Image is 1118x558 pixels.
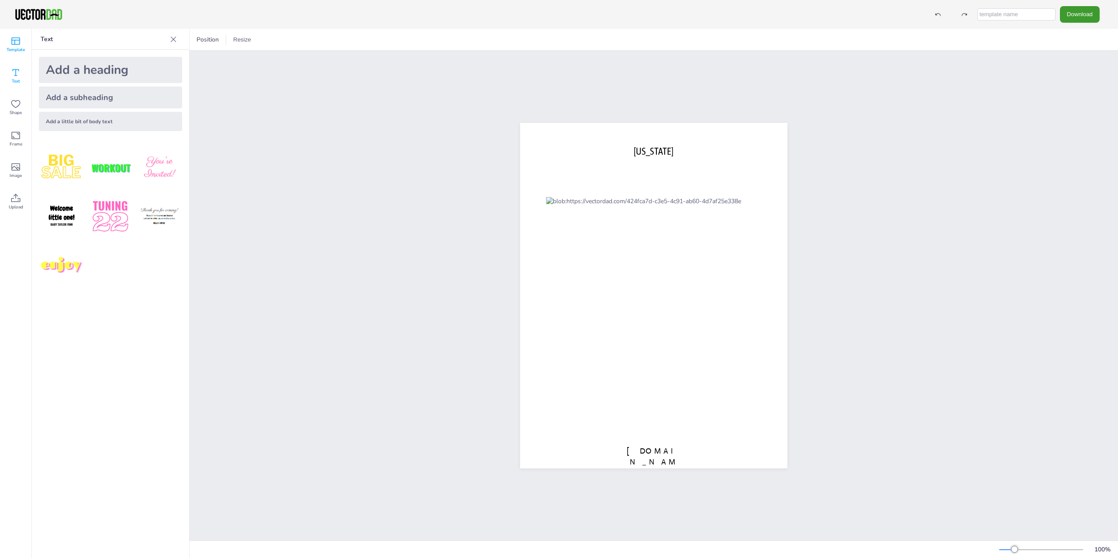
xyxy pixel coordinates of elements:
[39,87,182,108] div: Add a subheading
[39,145,84,191] img: style1.png
[88,194,133,239] img: 1B4LbXY.png
[977,8,1056,21] input: template name
[7,46,25,53] span: Template
[137,145,182,191] img: BBMXfK6.png
[10,172,22,179] span: Image
[39,194,84,239] img: GNLDUe7.png
[39,57,182,83] div: Add a heading
[195,35,221,44] span: Position
[88,145,133,191] img: XdJCRjX.png
[10,141,22,148] span: Frame
[1060,6,1100,22] button: Download
[137,194,182,239] img: K4iXMrW.png
[10,109,22,116] span: Shape
[634,146,673,157] span: [US_STATE]
[230,33,255,47] button: Resize
[14,8,63,21] img: VectorDad-1.png
[39,243,84,288] img: M7yqmqo.png
[39,112,182,131] div: Add a little bit of body text
[41,29,166,50] p: Text
[9,204,23,211] span: Upload
[627,446,681,478] span: [DOMAIN_NAME]
[1092,545,1113,554] div: 100 %
[12,78,20,85] span: Text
